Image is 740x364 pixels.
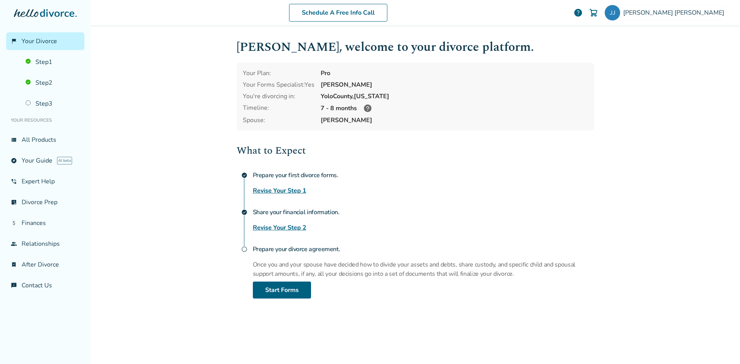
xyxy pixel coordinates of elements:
span: bookmark_check [11,262,17,268]
div: [PERSON_NAME] [321,81,588,89]
span: [PERSON_NAME] [PERSON_NAME] [623,8,727,17]
a: Step2 [21,74,84,92]
h4: Prepare your divorce agreement. [253,242,594,257]
h4: Prepare your first divorce forms. [253,168,594,183]
span: radio_button_unchecked [241,246,247,252]
span: Your Divorce [22,37,57,45]
span: [PERSON_NAME] [321,116,588,124]
img: justine.jj@gmail.com [605,5,620,20]
span: group [11,241,17,247]
iframe: Chat Widget [701,327,740,364]
img: Cart [589,8,598,17]
a: Schedule A Free Info Call [289,4,387,22]
a: Start Forms [253,282,311,299]
div: Yolo County, [US_STATE] [321,92,588,101]
h1: [PERSON_NAME] , welcome to your divorce platform. [237,38,594,57]
span: check_circle [241,209,247,215]
h2: What to Expect [237,143,594,158]
a: chat_infoContact Us [6,277,84,294]
a: Step3 [21,95,84,112]
span: chat_info [11,282,17,289]
span: check_circle [241,172,247,178]
a: view_listAll Products [6,131,84,149]
div: You're divorcing in: [243,92,314,101]
span: attach_money [11,220,17,226]
span: list_alt_check [11,199,17,205]
div: Pro [321,69,588,77]
a: exploreYour GuideAI beta [6,152,84,169]
div: Timeline: [243,104,314,113]
span: view_list [11,137,17,143]
p: Once you and your spouse have decided how to divide your assets and debts, share custody, and spe... [253,260,594,278]
span: phone_in_talk [11,178,17,185]
a: bookmark_checkAfter Divorce [6,256,84,273]
a: Step1 [21,53,84,71]
a: Revise Your Step 2 [253,223,306,232]
a: attach_moneyFinances [6,214,84,232]
span: AI beta [57,157,72,164]
div: Your Forms Specialist: Yes [243,81,314,89]
a: groupRelationships [6,235,84,253]
div: Your Plan: [243,69,314,77]
a: flag_2Your Divorce [6,32,84,50]
a: Revise Your Step 1 [253,186,306,195]
span: explore [11,158,17,164]
a: list_alt_checkDivorce Prep [6,193,84,211]
li: Your Resources [6,112,84,128]
a: help [573,8,583,17]
h4: Share your financial information. [253,205,594,220]
div: 7 - 8 months [321,104,588,113]
span: Spouse: [243,116,314,124]
span: flag_2 [11,38,17,44]
a: phone_in_talkExpert Help [6,173,84,190]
